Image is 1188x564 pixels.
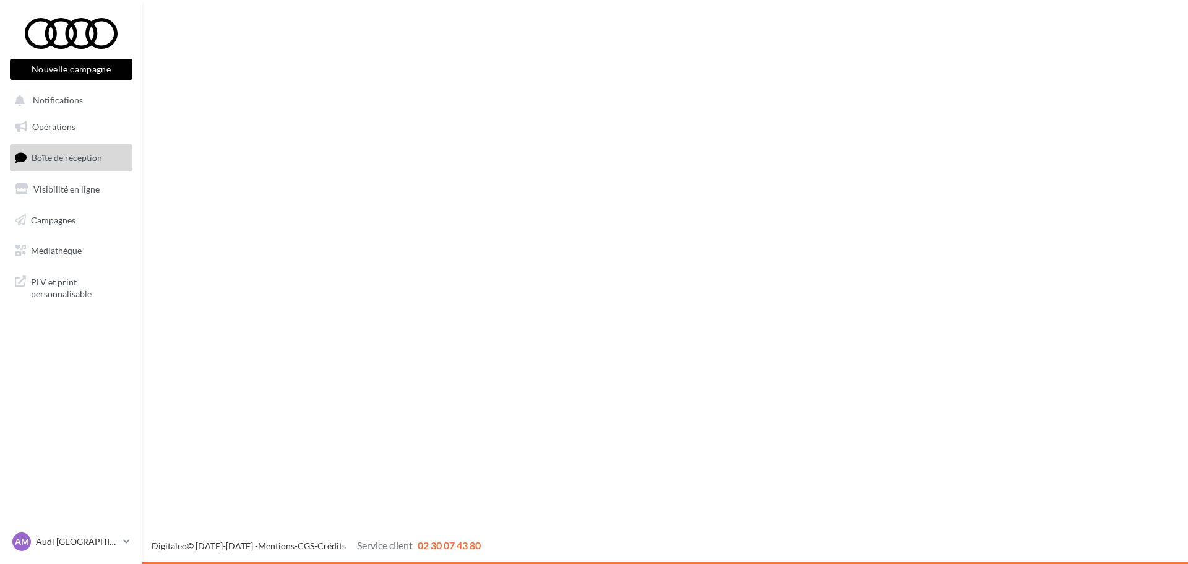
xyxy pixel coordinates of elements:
a: Médiathèque [7,238,135,264]
a: Visibilité en ligne [7,176,135,202]
span: Médiathèque [31,245,82,256]
span: AM [15,536,29,548]
span: Campagnes [31,214,75,225]
a: CGS [298,540,314,551]
span: 02 30 07 43 80 [418,539,481,551]
a: Digitaleo [152,540,187,551]
button: Nouvelle campagne [10,59,132,80]
span: Boîte de réception [32,152,102,163]
a: PLV et print personnalisable [7,269,135,305]
a: Boîte de réception [7,144,135,171]
span: Notifications [33,95,83,106]
a: Opérations [7,114,135,140]
span: PLV et print personnalisable [31,274,127,300]
a: Crédits [317,540,346,551]
span: Service client [357,539,413,551]
a: Mentions [258,540,295,551]
span: © [DATE]-[DATE] - - - [152,540,481,551]
span: Opérations [32,121,75,132]
a: Campagnes [7,207,135,233]
span: Visibilité en ligne [33,184,100,194]
a: AM Audi [GEOGRAPHIC_DATA] [10,530,132,553]
p: Audi [GEOGRAPHIC_DATA] [36,536,118,548]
